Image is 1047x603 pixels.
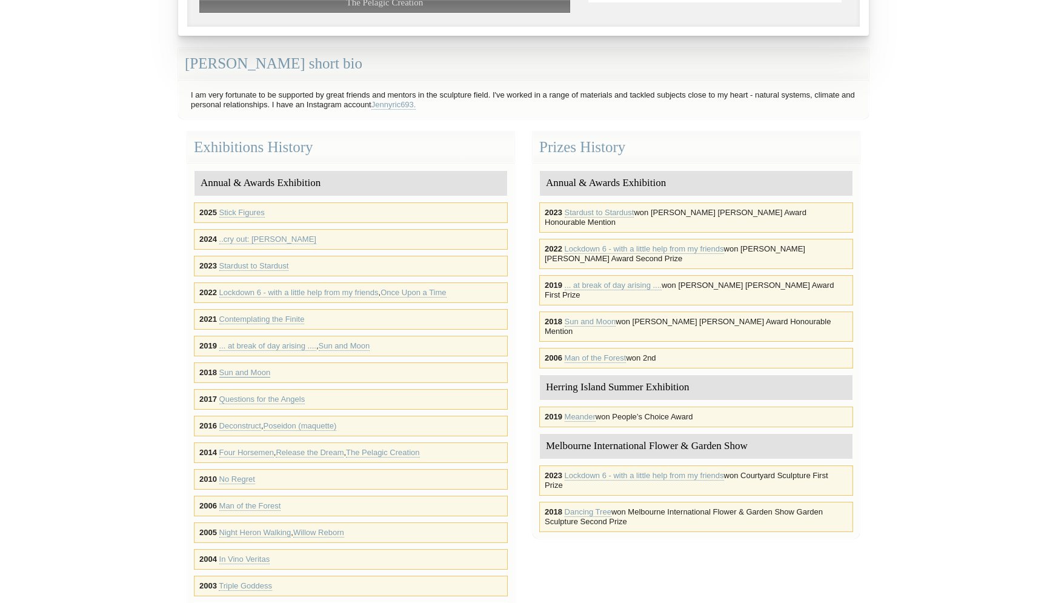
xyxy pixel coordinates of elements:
div: Annual & Awards Exhibition [194,171,507,196]
a: Stardust to Stardust [219,261,289,271]
a: Meander [565,412,596,422]
strong: 2024 [199,235,217,244]
a: ..cry out: [PERSON_NAME] [219,235,316,244]
div: , , [194,442,508,463]
a: Lockdown 6 - with a little help from my friends [565,471,724,481]
a: Lockdown 6 - with a little help from my friends [219,288,379,298]
strong: 2023 [545,208,562,217]
div: Annual & Awards Exhibition [540,171,853,196]
strong: 2017 [199,395,217,404]
a: ... at break of day arising .... [565,281,662,290]
div: Exhibitions History [187,132,514,164]
a: Man of the Forest [565,353,627,363]
a: The Pelagic Creation [346,448,419,458]
a: Stardust to Stardust [565,208,634,218]
a: Sun and Moon [565,317,616,327]
div: , [194,282,508,303]
strong: 2019 [545,412,562,421]
div: won [PERSON_NAME] [PERSON_NAME] Award Second Prize [539,239,853,269]
a: Questions for the Angels [219,395,305,404]
a: ... at break of day arising .... [219,341,316,351]
strong: 2006 [199,501,217,510]
strong: 2022 [199,288,217,297]
div: won [PERSON_NAME] [PERSON_NAME] Award Honourable Mention [539,202,853,233]
div: Melbourne International Flower & Garden Show [540,434,853,459]
strong: 2023 [199,261,217,270]
a: Dancing Tree [565,507,611,517]
strong: 2018 [545,507,562,516]
a: In Vino Veritas [219,555,270,564]
div: , [194,416,508,436]
strong: 2003 [199,581,217,590]
div: , [194,522,508,543]
strong: 2005 [199,528,217,537]
div: won Courtyard Sculpture First Prize [539,465,853,496]
strong: 2021 [199,315,217,324]
a: Contemplating the Finite [219,315,305,324]
a: Release the Dream [276,448,344,458]
a: Willow Reborn [293,528,344,538]
a: Triple Goddess [219,581,272,591]
a: Poseidon (maquette) [264,421,337,431]
div: won People’s Choice Award [539,407,853,427]
strong: 2023 [545,471,562,480]
a: Man of the Forest [219,501,281,511]
strong: 2014 [199,448,217,457]
strong: 2016 [199,421,217,430]
strong: 2004 [199,555,217,564]
div: won Melbourne International Flower & Garden Show Garden Sculpture Second Prize [539,502,853,532]
a: Once Upon a Time [381,288,446,298]
div: , [194,336,508,356]
strong: 2010 [199,475,217,484]
strong: 2025 [199,208,217,217]
div: won [PERSON_NAME] [PERSON_NAME] Award Honourable Mention [539,311,853,342]
a: No Regret [219,475,255,484]
a: Four Horsemen [219,448,274,458]
div: won 2nd [539,348,853,368]
strong: 2018 [545,317,562,326]
a: Night Heron Walking [219,528,291,538]
a: Sun and Moon [219,368,271,378]
p: I am very fortunate to be supported by great friends and mentors in the sculpture field. I've wor... [185,87,862,113]
strong: 2018 [199,368,217,377]
a: Jennyric693. [371,100,416,110]
a: Stick Figures [219,208,265,218]
strong: 2022 [545,244,562,253]
a: Sun and Moon [319,341,370,351]
div: won [PERSON_NAME] [PERSON_NAME] Award First Prize [539,275,853,305]
a: Lockdown 6 - with a little help from my friends [565,244,724,254]
div: Prizes History [533,132,860,164]
div: [PERSON_NAME] short bio [178,48,869,80]
div: Herring Island Summer Exhibition [540,375,853,400]
strong: 2006 [545,353,562,362]
strong: 2019 [199,341,217,350]
strong: 2019 [545,281,562,290]
a: Deconstruct [219,421,261,431]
